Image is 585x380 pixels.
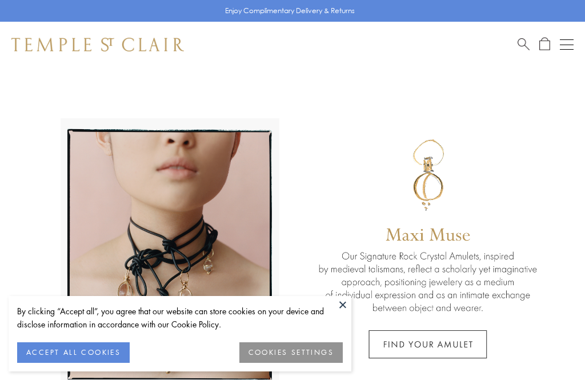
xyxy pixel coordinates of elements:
[11,38,184,51] img: Temple St. Clair
[528,326,574,369] iframe: Gorgias live chat messenger
[518,37,530,51] a: Search
[239,342,343,363] button: COOKIES SETTINGS
[539,37,550,51] a: Open Shopping Bag
[560,38,574,51] button: Open navigation
[225,5,355,17] p: Enjoy Complimentary Delivery & Returns
[17,305,343,331] div: By clicking “Accept all”, you agree that our website can store cookies on your device and disclos...
[17,342,130,363] button: ACCEPT ALL COOKIES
